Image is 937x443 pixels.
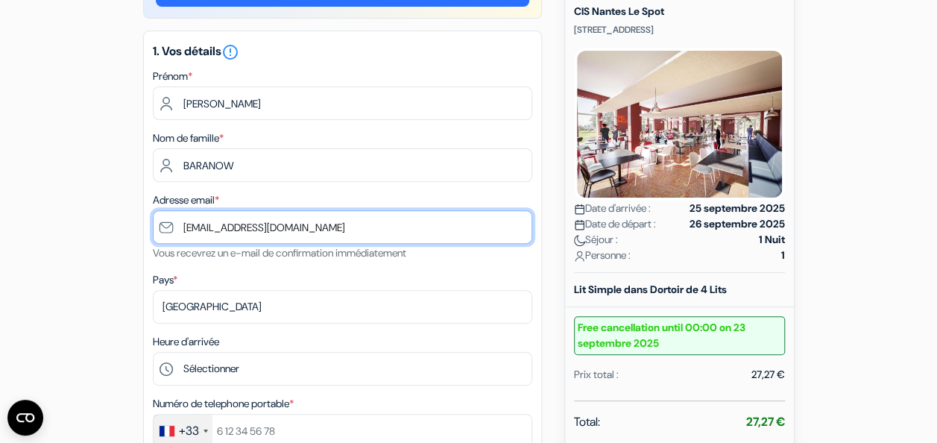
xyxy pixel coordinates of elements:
[574,219,585,230] img: calendar.svg
[574,204,585,215] img: calendar.svg
[153,87,532,120] input: Entrez votre prénom
[759,232,785,248] strong: 1 Nuit
[7,400,43,436] button: Ouvrir le widget CMP
[574,5,785,18] h5: CIS Nantes Le Spot
[781,248,785,263] strong: 1
[153,43,532,61] h5: 1. Vos détails
[574,367,619,383] div: Prix total :
[153,334,219,350] label: Heure d'arrivée
[153,246,406,260] small: Vous recevrez un e-mail de confirmation immédiatement
[221,43,239,61] i: error_outline
[690,201,785,216] strong: 25 septembre 2025
[153,69,192,84] label: Prénom
[153,210,532,244] input: Entrer adresse e-mail
[690,216,785,232] strong: 26 septembre 2025
[574,283,727,296] b: Lit Simple dans Dortoir de 4 Lits
[574,232,618,248] span: Séjour :
[153,192,219,208] label: Adresse email
[574,316,785,355] small: Free cancellation until 00:00 on 23 septembre 2025
[574,24,785,36] p: [STREET_ADDRESS]
[153,148,532,182] input: Entrer le nom de famille
[574,413,600,431] span: Total:
[574,235,585,246] img: moon.svg
[179,422,199,440] div: +33
[574,216,656,232] span: Date de départ :
[153,396,294,412] label: Numéro de telephone portable
[153,131,224,146] label: Nom de famille
[574,248,631,263] span: Personne :
[574,251,585,262] img: user_icon.svg
[574,201,651,216] span: Date d'arrivée :
[751,367,785,383] div: 27,27 €
[746,414,785,430] strong: 27,27 €
[153,272,177,288] label: Pays
[221,43,239,59] a: error_outline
